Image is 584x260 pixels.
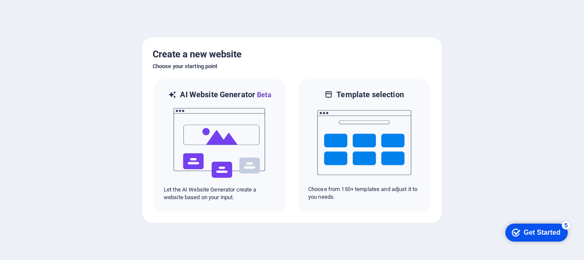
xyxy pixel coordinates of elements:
div: Template selectionChoose from 150+ templates and adjust it to you needs. [297,78,431,212]
h6: AI Website Generator [180,90,271,100]
h6: Choose your starting point [153,61,431,72]
h6: Template selection [336,90,404,100]
div: 5 [63,2,72,10]
span: Beta [255,91,271,99]
div: AI Website GeneratorBetaaiLet the AI Website Generator create a website based on your input. [153,78,287,212]
p: Choose from 150+ templates and adjust it to you needs. [308,185,420,201]
p: Let the AI Website Generator create a website based on your input. [164,186,276,201]
h5: Create a new website [153,48,431,61]
div: Get Started 5 items remaining, 0% complete [7,4,69,22]
div: Get Started [25,9,62,17]
img: ai [173,100,267,186]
